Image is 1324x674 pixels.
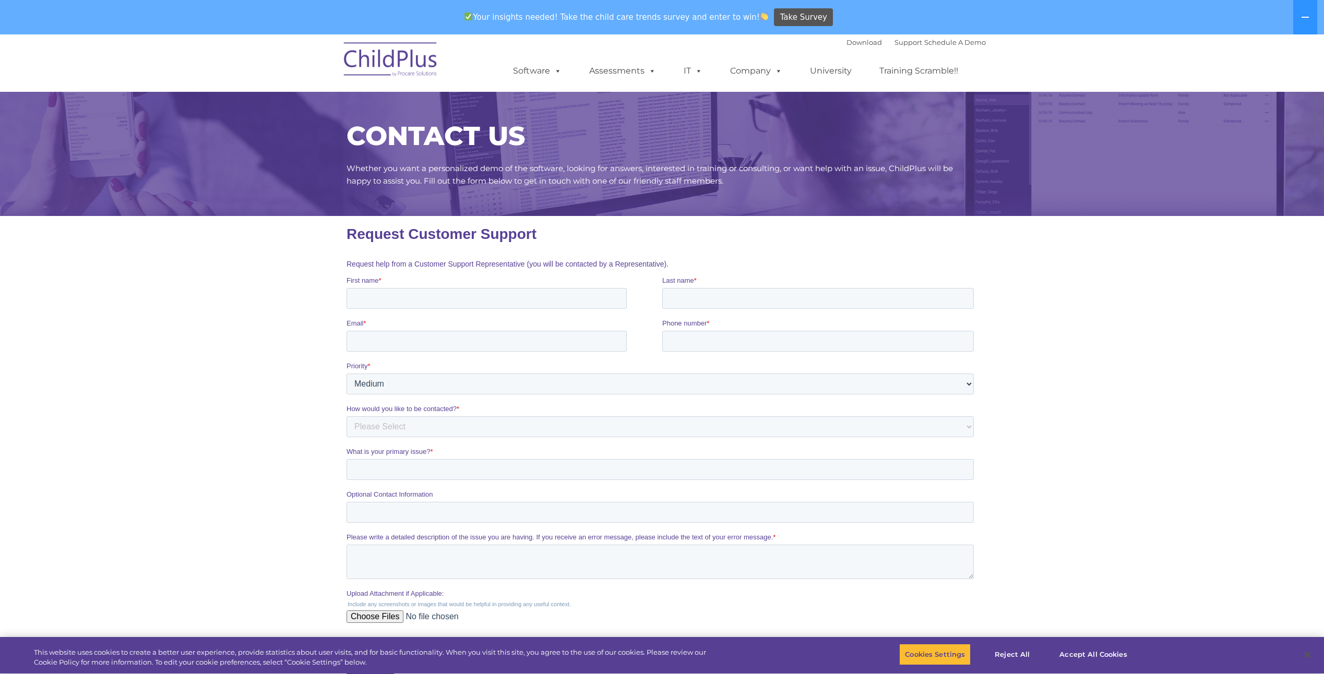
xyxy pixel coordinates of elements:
[800,61,862,81] a: University
[464,13,472,20] img: ✅
[503,61,572,81] a: Software
[579,61,666,81] a: Assessments
[894,38,922,46] a: Support
[846,38,882,46] a: Download
[347,120,525,152] span: CONTACT US
[869,61,969,81] a: Training Scramble!!
[1296,643,1319,666] button: Close
[846,38,986,46] font: |
[347,163,953,186] span: Whether you want a personalized demo of the software, looking for answers, interested in training...
[774,8,833,27] a: Take Survey
[460,7,773,27] span: Your insights needed! Take the child care trends survey and enter to win!
[1054,644,1132,666] button: Accept All Cookies
[34,647,728,668] div: This website uses cookies to create a better user experience, provide statistics about user visit...
[780,8,827,27] span: Take Survey
[720,61,793,81] a: Company
[760,13,768,20] img: 👏
[924,38,986,46] a: Schedule A Demo
[899,644,971,666] button: Cookies Settings
[339,35,443,87] img: ChildPlus by Procare Solutions
[673,61,713,81] a: IT
[980,644,1045,666] button: Reject All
